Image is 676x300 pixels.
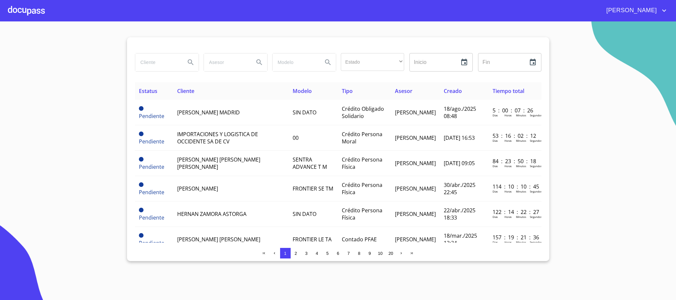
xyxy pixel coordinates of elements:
[358,251,360,256] span: 8
[139,239,164,247] span: Pendiente
[388,251,393,256] span: 20
[291,248,301,258] button: 2
[342,87,353,95] span: Tipo
[493,208,537,216] p: 122 : 14 : 22 : 27
[293,185,333,192] span: FRONTIER SE TM
[322,248,333,258] button: 5
[444,134,475,141] span: [DATE] 16:53
[139,163,164,170] span: Pendiente
[316,251,318,256] span: 4
[177,156,260,170] span: [PERSON_NAME] [PERSON_NAME] [PERSON_NAME]
[493,113,498,117] p: Dias
[177,109,240,116] span: [PERSON_NAME] MADRID
[365,248,375,258] button: 9
[493,107,537,114] p: 5 : 00 : 07 : 26
[251,54,267,70] button: Search
[177,185,218,192] span: [PERSON_NAME]
[516,240,526,244] p: Minutos
[139,132,144,136] span: Pendiente
[177,236,260,243] span: [PERSON_NAME] [PERSON_NAME]
[280,248,291,258] button: 1
[493,158,537,165] p: 84 : 23 : 50 : 18
[516,164,526,168] p: Minutos
[293,109,316,116] span: SIN DATO
[493,215,498,219] p: Dias
[301,248,312,258] button: 3
[312,248,322,258] button: 4
[395,160,436,167] span: [PERSON_NAME]
[342,156,382,170] span: Crédito Persona Física
[493,132,537,139] p: 53 : 16 : 02 : 12
[530,190,542,193] p: Segundos
[273,53,317,71] input: search
[530,240,542,244] p: Segundos
[347,251,350,256] span: 7
[504,215,512,219] p: Horas
[395,134,436,141] span: [PERSON_NAME]
[444,87,462,95] span: Creado
[177,87,194,95] span: Cliente
[139,157,144,162] span: Pendiente
[354,248,365,258] button: 8
[395,109,436,116] span: [PERSON_NAME]
[305,251,307,256] span: 3
[326,251,329,256] span: 5
[504,113,512,117] p: Horas
[493,139,498,142] p: Dias
[504,240,512,244] p: Horas
[395,210,436,218] span: [PERSON_NAME]
[530,139,542,142] p: Segundos
[139,208,144,212] span: Pendiente
[139,112,164,120] span: Pendiente
[342,236,377,243] span: Contado PFAE
[293,210,316,218] span: SIN DATO
[493,87,524,95] span: Tiempo total
[444,232,477,247] span: 18/mar./2025 13:34
[516,139,526,142] p: Minutos
[493,240,498,244] p: Dias
[493,190,498,193] p: Dias
[386,248,396,258] button: 20
[504,139,512,142] p: Horas
[139,214,164,221] span: Pendiente
[530,113,542,117] p: Segundos
[341,53,404,71] div: ​
[493,234,537,241] p: 157 : 19 : 21 : 36
[530,164,542,168] p: Segundos
[342,181,382,196] span: Crédito Persona Física
[601,5,660,16] span: [PERSON_NAME]
[444,105,476,120] span: 18/ago./2025 08:48
[369,251,371,256] span: 9
[295,251,297,256] span: 2
[601,5,668,16] button: account of current user
[342,207,382,221] span: Crédito Persona Física
[139,189,164,196] span: Pendiente
[493,183,537,190] p: 114 : 10 : 10 : 45
[139,106,144,111] span: Pendiente
[504,190,512,193] p: Horas
[395,185,436,192] span: [PERSON_NAME]
[342,105,384,120] span: Crédito Obligado Solidario
[395,87,412,95] span: Asesor
[375,248,386,258] button: 10
[516,113,526,117] p: Minutos
[284,251,286,256] span: 1
[293,87,312,95] span: Modelo
[378,251,382,256] span: 10
[444,181,475,196] span: 30/abr./2025 22:45
[395,236,436,243] span: [PERSON_NAME]
[293,134,299,141] span: 00
[293,236,332,243] span: FRONTIER LE TA
[177,131,258,145] span: IMPORTACIONES Y LOGISTICA DE OCCIDENTE SA DE CV
[516,215,526,219] p: Minutos
[530,215,542,219] p: Segundos
[493,164,498,168] p: Dias
[343,248,354,258] button: 7
[504,164,512,168] p: Horas
[333,248,343,258] button: 6
[444,207,475,221] span: 22/abr./2025 18:33
[135,53,180,71] input: search
[342,131,382,145] span: Crédito Persona Moral
[516,190,526,193] p: Minutos
[320,54,336,70] button: Search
